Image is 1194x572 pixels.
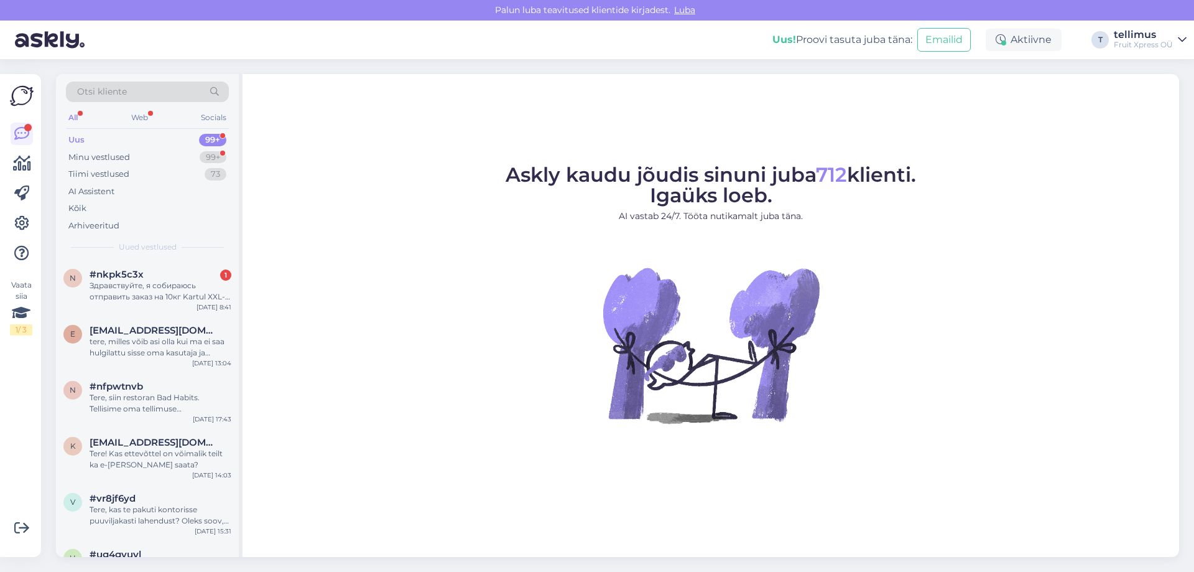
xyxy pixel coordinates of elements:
[77,85,127,98] span: Otsi kliente
[192,471,231,480] div: [DATE] 14:03
[129,110,150,126] div: Web
[772,32,912,47] div: Proovi tasuta juba täna:
[1114,30,1173,40] div: tellimus
[90,336,231,359] div: tere, milles võib asi olla kui ma ei saa hulgilattu sisse oma kasutaja ja parooliga?
[90,392,231,415] div: Tere, siin restoran Bad Habits. Tellisime oma tellimuse [PERSON_NAME] 10-ks. [PERSON_NAME] 12 hel...
[10,324,32,335] div: 1 / 3
[90,269,144,280] span: #nkpk5c3x
[90,381,143,392] span: #nfpwtnvb
[199,134,226,146] div: 99+
[1114,40,1173,50] div: Fruit Xpress OÜ
[66,110,80,126] div: All
[119,241,177,253] span: Uued vestlused
[198,110,229,126] div: Socials
[70,553,76,563] span: u
[68,168,129,181] div: Tiimi vestlused
[68,185,114,198] div: AI Assistent
[70,329,75,339] span: e
[68,134,85,146] div: Uus
[197,302,231,312] div: [DATE] 8:41
[90,280,231,302] div: Здравствуйте, я собираюсь отправить заказ на 10кг Kartul XXL- Можно пожалуйста сделать их XL Грам...
[68,202,86,215] div: Kõik
[506,210,916,223] p: AI vastab 24/7. Tööta nutikamalt juba täna.
[90,437,219,448] span: kadiprants8@gmail.com
[90,549,141,560] span: #ug4gyuvl
[195,527,231,536] div: [DATE] 15:31
[772,34,796,45] b: Uus!
[70,385,76,395] span: n
[193,415,231,424] div: [DATE] 17:43
[599,233,823,457] img: No Chat active
[10,279,32,335] div: Vaata siia
[10,84,34,108] img: Askly Logo
[917,28,971,52] button: Emailid
[70,273,76,283] span: n
[90,325,219,336] span: elevant@elevant.ee
[986,29,1062,51] div: Aktiivne
[192,359,231,368] div: [DATE] 13:04
[220,270,231,281] div: 1
[816,162,847,187] span: 712
[68,220,119,232] div: Arhiveeritud
[506,162,916,207] span: Askly kaudu jõudis sinuni juba klienti. Igaüks loeb.
[70,441,76,451] span: k
[90,504,231,527] div: Tere, kas te pakuti kontorisse puuviljakasti lahendust? Oleks soov, et puuviljad tuleksid iganäda...
[200,151,226,164] div: 99+
[205,168,226,181] div: 73
[1091,31,1109,49] div: T
[90,448,231,471] div: Tere! Kas ettevõttel on võimalik teilt ka e-[PERSON_NAME] saata?
[90,493,136,504] span: #vr8jf6yd
[68,151,130,164] div: Minu vestlused
[670,4,699,16] span: Luba
[1114,30,1187,50] a: tellimusFruit Xpress OÜ
[70,497,75,507] span: v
